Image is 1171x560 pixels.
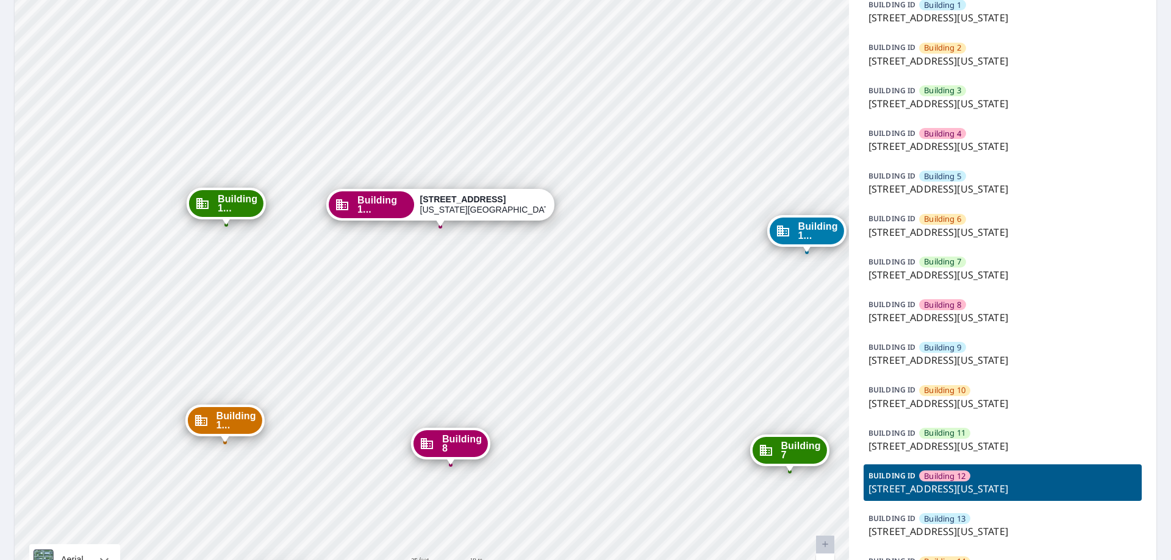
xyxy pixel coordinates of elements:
[868,128,915,138] p: BUILDING ID
[868,439,1137,453] p: [STREET_ADDRESS][US_STATE]
[326,189,554,227] div: Dropped pin, building Building 12, Commercial property, 1315 e 89th st Kansas City, MO 64131
[924,128,961,140] span: Building 4
[868,481,1137,496] p: [STREET_ADDRESS][US_STATE]
[924,470,965,482] span: Building 12
[868,268,1137,282] p: [STREET_ADDRESS][US_STATE]
[216,411,256,430] span: Building 1...
[868,342,915,352] p: BUILDING ID
[924,42,961,54] span: Building 2
[924,171,961,182] span: Building 5
[868,257,915,267] p: BUILDING ID
[816,536,834,554] a: Current Level 20, Zoom In Disabled
[924,256,961,268] span: Building 7
[868,85,915,96] p: BUILDING ID
[868,470,915,481] p: BUILDING ID
[868,513,915,523] p: BUILDING ID
[924,427,965,439] span: Building 11
[781,441,820,459] span: Building 7
[868,139,1137,154] p: [STREET_ADDRESS][US_STATE]
[868,310,1137,325] p: [STREET_ADDRESS][US_STATE]
[868,96,1137,111] p: [STREET_ADDRESS][US_STATE]
[411,428,490,466] div: Dropped pin, building Building 8, Commercial property, 1315 e 89th st Kansas City, MO 64131
[924,385,965,396] span: Building 10
[185,405,264,442] div: Dropped pin, building Building 10, Commercial property, 1315 e 89th st Kansas City, MO 64131
[187,188,266,225] div: Dropped pin, building Building 11, Commercial property, 1315 e 89th st Kansas City, MO 64131
[924,213,961,225] span: Building 6
[798,222,837,240] span: Building 1...
[868,353,1137,367] p: [STREET_ADDRESS][US_STATE]
[218,194,257,213] span: Building 1...
[868,10,1137,25] p: [STREET_ADDRESS][US_STATE]
[868,299,915,310] p: BUILDING ID
[868,54,1137,68] p: [STREET_ADDRESS][US_STATE]
[420,194,546,215] div: [US_STATE][GEOGRAPHIC_DATA]
[750,434,829,472] div: Dropped pin, building Building 7, Commercial property, 1315 e 89th st Kansas City, MO 64131
[420,194,506,204] strong: [STREET_ADDRESS]
[442,434,482,453] span: Building 8
[767,215,846,253] div: Dropped pin, building Building 13, Commercial property, 1315 e 89th st Kansas City, MO 64131
[868,428,915,438] p: BUILDING ID
[868,182,1137,196] p: [STREET_ADDRESS][US_STATE]
[357,196,408,214] span: Building 1...
[868,171,915,181] p: BUILDING ID
[924,513,965,525] span: Building 13
[924,342,961,353] span: Building 9
[868,396,1137,411] p: [STREET_ADDRESS][US_STATE]
[868,524,1137,539] p: [STREET_ADDRESS][US_STATE]
[924,299,961,311] span: Building 8
[868,385,915,395] p: BUILDING ID
[868,225,1137,239] p: [STREET_ADDRESS][US_STATE]
[924,85,961,96] span: Building 3
[868,42,915,52] p: BUILDING ID
[868,213,915,224] p: BUILDING ID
